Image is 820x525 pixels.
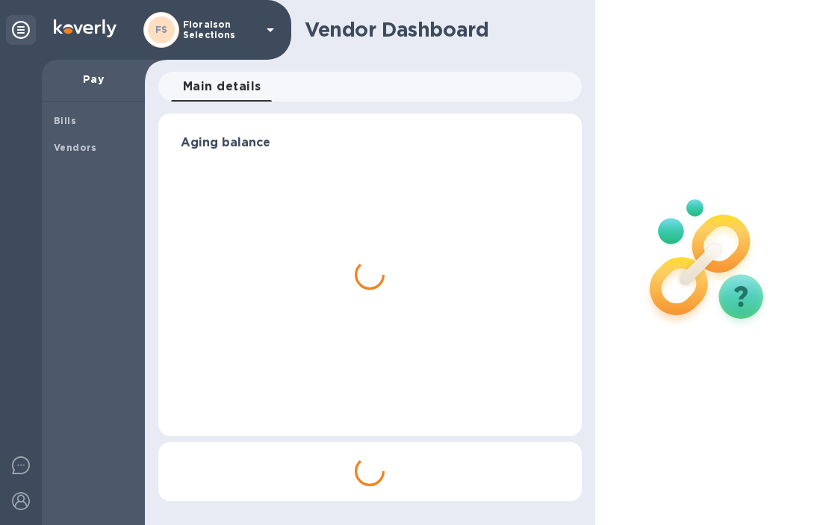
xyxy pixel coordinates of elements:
[6,15,36,45] div: Unpin categories
[155,24,168,35] b: FS
[54,19,117,37] img: Logo
[54,72,133,87] p: Pay
[183,19,258,40] p: Floraison Selections
[305,18,571,42] h1: Vendor Dashboard
[54,115,76,126] b: Bills
[181,136,559,150] h3: Aging balance
[183,76,261,97] span: Main details
[54,142,97,153] b: Vendors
